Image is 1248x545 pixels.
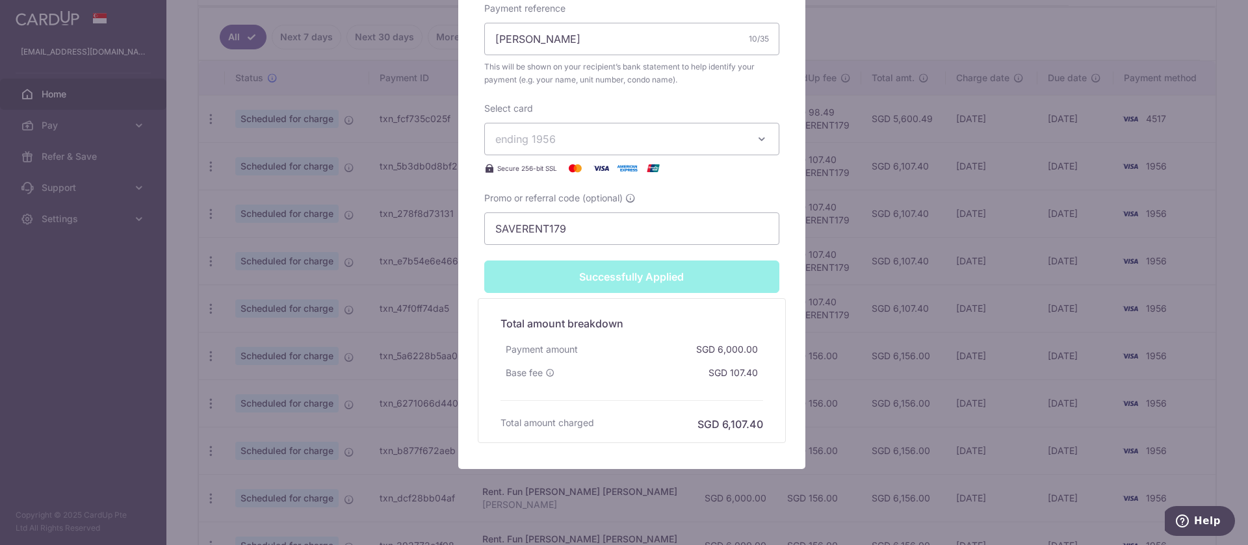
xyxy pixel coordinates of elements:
[614,160,640,176] img: American Express
[484,192,623,205] span: Promo or referral code (optional)
[703,361,763,385] div: SGD 107.40
[691,338,763,361] div: SGD 6,000.00
[484,60,779,86] span: This will be shown on your recipient’s bank statement to help identify your payment (e.g. your na...
[640,160,666,176] img: UnionPay
[497,163,557,173] span: Secure 256-bit SSL
[484,2,565,15] label: Payment reference
[749,32,769,45] div: 10/35
[506,366,543,379] span: Base fee
[500,338,583,361] div: Payment amount
[484,102,533,115] label: Select card
[500,316,763,331] h5: Total amount breakdown
[697,416,763,432] h6: SGD 6,107.40
[588,160,614,176] img: Visa
[500,416,594,429] h6: Total amount charged
[484,123,779,155] button: ending 1956
[1165,506,1235,539] iframe: Opens a widget where you can find more information
[495,133,556,146] span: ending 1956
[562,160,588,176] img: Mastercard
